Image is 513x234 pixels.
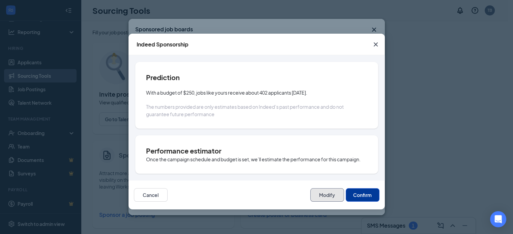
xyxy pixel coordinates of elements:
div: Open Intercom Messenger [490,211,506,227]
span: Once the campaign schedule and budget is set, we’ll estimate the performance for this campaign. [146,156,361,162]
h4: Performance estimator [146,146,367,156]
span: The numbers provided are only estimates based on Indeed’s past performance and do not guarantee f... [146,104,344,117]
div: Indeed Sponsorship [137,41,189,48]
button: Modify [310,188,344,202]
svg: Cross [372,40,380,48]
button: Cancel [134,188,168,202]
button: Confirm [346,188,379,202]
button: Close [367,34,385,55]
span: With a budget of $250, jobs like yours receive about 402 applicants [DATE]. [146,90,307,96]
h4: Prediction [146,73,367,82]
